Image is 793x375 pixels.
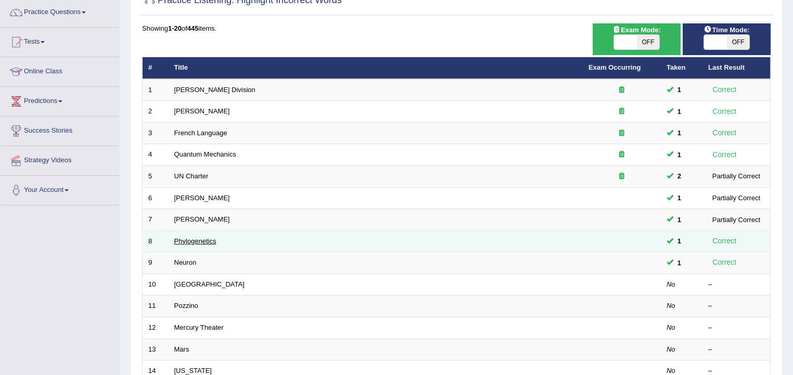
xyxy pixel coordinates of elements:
div: Correct [708,84,741,96]
span: You can still take this question [673,257,685,268]
span: You can still take this question [673,171,685,182]
a: Mercury Theater [174,324,224,331]
td: 7 [143,209,169,231]
th: Taken [661,57,702,79]
a: Pozzino [174,302,198,309]
div: – [708,345,764,355]
a: Neuron [174,258,197,266]
a: Tests [1,28,119,54]
a: [PERSON_NAME] [174,107,230,115]
div: Correct [708,106,741,118]
span: Exam Mode: [608,24,664,35]
span: You can still take this question [673,84,685,95]
div: – [708,280,764,290]
td: 1 [143,79,169,101]
em: No [667,280,675,288]
a: Strategy Videos [1,146,119,172]
div: Showing of items. [142,23,771,33]
div: Correct [708,256,741,268]
a: Your Account [1,176,119,202]
a: Quantum Mechanics [174,150,236,158]
span: You can still take this question [673,127,685,138]
span: OFF [637,35,660,49]
span: You can still take this question [673,106,685,117]
td: 6 [143,187,169,209]
div: Exam occurring question [589,150,655,160]
a: Success Stories [1,117,119,143]
b: 445 [187,24,199,32]
div: Correct [708,127,741,139]
td: 10 [143,274,169,295]
div: Partially Correct [708,214,764,225]
a: [US_STATE] [174,367,212,374]
span: Time Mode: [700,24,754,35]
a: French Language [174,129,227,137]
a: UN Charter [174,172,209,180]
a: [PERSON_NAME] Division [174,86,255,94]
td: 2 [143,101,169,123]
td: 9 [143,252,169,274]
a: [PERSON_NAME] [174,215,230,223]
td: 11 [143,295,169,317]
span: You can still take this question [673,214,685,225]
em: No [667,367,675,374]
td: 3 [143,122,169,144]
div: Partially Correct [708,171,764,182]
div: Exam occurring question [589,85,655,95]
th: Last Result [702,57,771,79]
div: Correct [708,235,741,247]
th: # [143,57,169,79]
th: Title [169,57,583,79]
a: Exam Occurring [589,63,641,71]
div: Correct [708,149,741,161]
span: You can still take this question [673,149,685,160]
a: Predictions [1,87,119,113]
a: [GEOGRAPHIC_DATA] [174,280,245,288]
div: – [708,323,764,333]
a: Online Class [1,57,119,83]
span: You can still take this question [673,192,685,203]
div: Exam occurring question [589,172,655,182]
div: Show exams occurring in exams [593,23,681,55]
td: 8 [143,230,169,252]
div: Partially Correct [708,192,764,203]
span: OFF [727,35,750,49]
td: 12 [143,317,169,339]
a: Mars [174,345,189,353]
td: 4 [143,144,169,166]
a: Phylogenetics [174,237,216,245]
em: No [667,345,675,353]
em: No [667,324,675,331]
span: You can still take this question [673,236,685,247]
td: 13 [143,339,169,360]
em: No [667,302,675,309]
b: 1-20 [168,24,182,32]
div: – [708,301,764,311]
td: 5 [143,166,169,188]
a: [PERSON_NAME] [174,194,230,202]
div: Exam occurring question [589,128,655,138]
div: Exam occurring question [589,107,655,117]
